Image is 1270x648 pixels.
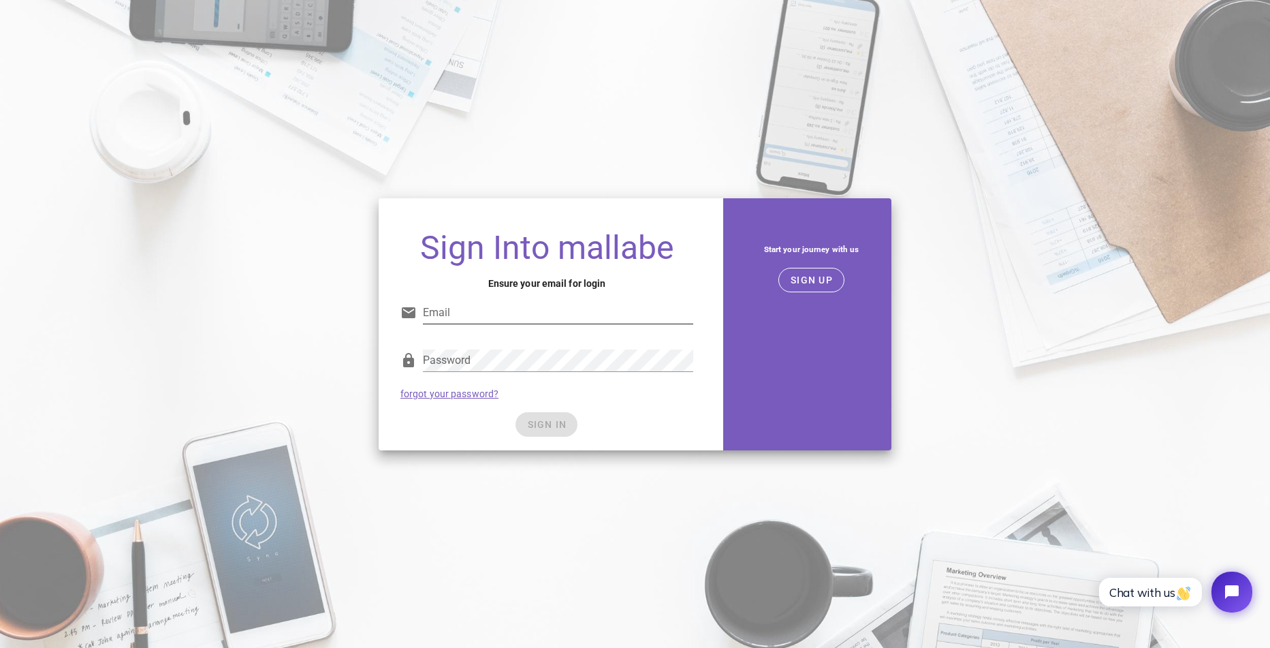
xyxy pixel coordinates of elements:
[400,231,693,265] h1: Sign Into mallabe
[1084,560,1264,624] iframe: Tidio Chat
[742,242,880,257] h5: Start your journey with us
[400,276,693,291] h4: Ensure your email for login
[400,388,498,399] a: forgot your password?
[778,268,844,292] button: SIGN UP
[790,275,833,286] span: SIGN UP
